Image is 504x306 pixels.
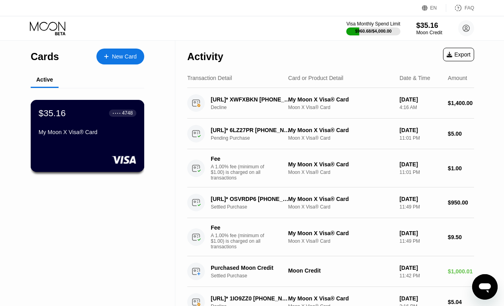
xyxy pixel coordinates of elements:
div: $35.16 [416,21,442,30]
div: [URL]* XWFXBKN [PHONE_NUMBER] US [211,96,290,103]
div: Settled Purchase [211,273,296,279]
div: [DATE] [400,161,441,168]
div: EN [422,4,446,12]
div: Pending Purchase [211,135,296,141]
div: A 1.00% fee (minimum of $1.00) is charged on all transactions [211,233,271,249]
div: $35.16 [39,108,66,118]
div: Active [36,76,53,83]
div: $1,000.01 [448,268,474,275]
div: Decline [211,105,296,110]
div: $9.50 [448,234,474,240]
div: $5.04 [448,299,474,305]
div: [URL]* 6LZ27PR [PHONE_NUMBER] USPending PurchaseMy Moon X Visa® CardMoon X Visa® Card[DATE]11:01 ... [187,119,474,149]
div: Activity [187,51,223,62]
div: Visa Monthly Spend Limit$960.68/$4,000.00 [346,21,400,35]
div: [URL]* XWFXBKN [PHONE_NUMBER] USDeclineMy Moon X Visa® CardMoon X Visa® Card[DATE]4:16 AM$1,400.00 [187,88,474,119]
div: FAQ [465,5,474,11]
div: Settled Purchase [211,204,296,210]
div: Fee [211,156,267,162]
div: [DATE] [400,196,441,202]
div: Moon X Visa® Card [288,105,393,110]
div: FeeA 1.00% fee (minimum of $1.00) is charged on all transactionsMy Moon X Visa® CardMoon X Visa® ... [187,149,474,187]
div: 11:49 PM [400,204,441,210]
div: A 1.00% fee (minimum of $1.00) is charged on all transactions [211,164,271,181]
div: [URL]* OSVRDP6 [PHONE_NUMBER] US [211,196,290,202]
div: $1,400.00 [448,100,474,106]
iframe: Button to launch messaging window [472,274,498,300]
div: $5.00 [448,131,474,137]
div: ● ● ● ● [113,112,121,114]
div: Moon X Visa® Card [288,170,393,175]
div: Moon X Visa® Card [288,135,393,141]
div: Moon Credit [416,30,442,35]
div: Moon Credit [288,267,393,274]
div: My Moon X Visa® Card [288,230,393,236]
div: New Card [96,49,144,64]
div: Export [447,51,471,58]
div: $960.68 / $4,000.00 [355,29,392,33]
div: [URL]* OSVRDP6 [PHONE_NUMBER] USSettled PurchaseMy Moon X Visa® CardMoon X Visa® Card[DATE]11:49 ... [187,187,474,218]
div: [URL]* 1IO9ZZ0 [PHONE_NUMBER] US [211,295,290,302]
div: Purchased Moon Credit [211,265,290,271]
div: My Moon X Visa® Card [288,96,393,103]
div: $1.00 [448,165,474,172]
div: Cards [31,51,59,62]
div: $35.16● ● ● ●4748My Moon X Visa® Card [31,100,144,172]
div: My Moon X Visa® Card [288,161,393,168]
div: My Moon X Visa® Card [288,196,393,202]
div: $35.16Moon Credit [416,21,442,35]
div: $950.00 [448,199,474,206]
div: My Moon X Visa® Card [39,129,136,135]
div: 11:01 PM [400,135,441,141]
div: [DATE] [400,295,441,302]
div: Date & Time [400,75,430,81]
div: Moon X Visa® Card [288,238,393,244]
div: Transaction Detail [187,75,232,81]
div: EN [430,5,437,11]
div: New Card [112,53,137,60]
div: [URL]* 6LZ27PR [PHONE_NUMBER] US [211,127,290,133]
div: Moon X Visa® Card [288,204,393,210]
div: [DATE] [400,265,441,271]
div: 11:42 PM [400,273,441,279]
div: Amount [448,75,467,81]
div: [DATE] [400,230,441,236]
div: Visa Monthly Spend Limit [346,21,400,27]
div: 11:49 PM [400,238,441,244]
div: My Moon X Visa® Card [288,295,393,302]
div: 4748 [122,110,133,116]
div: [DATE] [400,96,441,103]
div: Fee [211,224,267,231]
div: Export [443,48,474,61]
div: FeeA 1.00% fee (minimum of $1.00) is charged on all transactionsMy Moon X Visa® CardMoon X Visa® ... [187,218,474,256]
div: Card or Product Detail [288,75,343,81]
div: FAQ [446,4,474,12]
div: 11:01 PM [400,170,441,175]
div: 4:16 AM [400,105,441,110]
div: [DATE] [400,127,441,133]
div: Purchased Moon CreditSettled PurchaseMoon Credit[DATE]11:42 PM$1,000.01 [187,256,474,287]
div: My Moon X Visa® Card [288,127,393,133]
